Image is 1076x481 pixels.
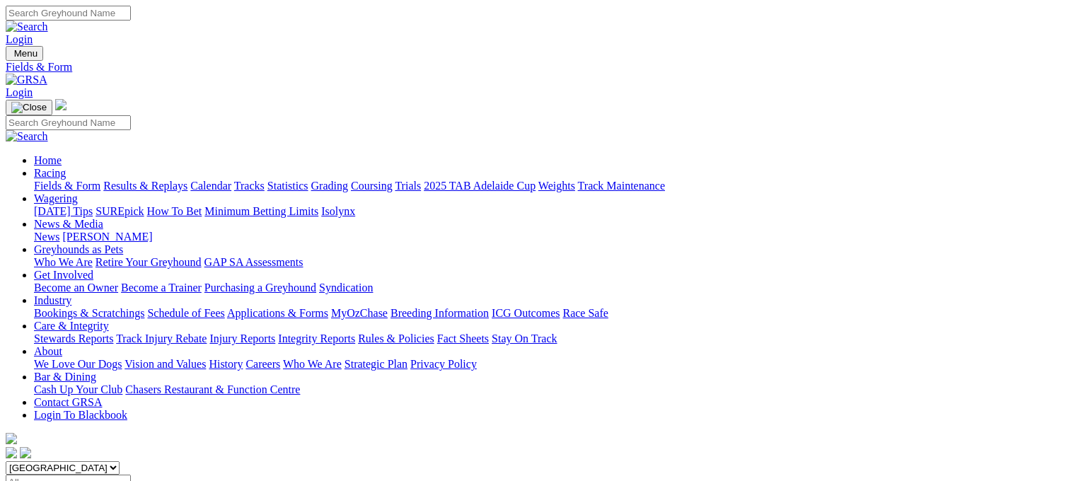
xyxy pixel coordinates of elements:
[278,332,355,344] a: Integrity Reports
[34,358,1070,371] div: About
[395,180,421,192] a: Trials
[34,269,93,281] a: Get Involved
[311,180,348,192] a: Grading
[6,447,17,458] img: facebook.svg
[34,307,1070,320] div: Industry
[62,231,152,243] a: [PERSON_NAME]
[34,243,123,255] a: Greyhounds as Pets
[6,61,1070,74] a: Fields & Form
[103,180,187,192] a: Results & Replays
[34,282,118,294] a: Become an Owner
[34,396,102,408] a: Contact GRSA
[34,358,122,370] a: We Love Our Dogs
[34,345,62,357] a: About
[190,180,231,192] a: Calendar
[34,231,59,243] a: News
[34,294,71,306] a: Industry
[34,320,109,332] a: Care & Integrity
[358,332,434,344] a: Rules & Policies
[34,218,103,230] a: News & Media
[492,332,557,344] a: Stay On Track
[34,256,1070,269] div: Greyhounds as Pets
[116,332,207,344] a: Track Injury Rebate
[34,409,127,421] a: Login To Blackbook
[6,115,131,130] input: Search
[209,332,275,344] a: Injury Reports
[34,282,1070,294] div: Get Involved
[14,48,37,59] span: Menu
[319,282,373,294] a: Syndication
[331,307,388,319] a: MyOzChase
[55,99,66,110] img: logo-grsa-white.png
[204,282,316,294] a: Purchasing a Greyhound
[204,205,318,217] a: Minimum Betting Limits
[538,180,575,192] a: Weights
[351,180,393,192] a: Coursing
[245,358,280,370] a: Careers
[34,154,62,166] a: Home
[6,130,48,143] img: Search
[6,33,33,45] a: Login
[424,180,536,192] a: 2025 TAB Adelaide Cup
[562,307,608,319] a: Race Safe
[20,447,31,458] img: twitter.svg
[227,307,328,319] a: Applications & Forms
[147,205,202,217] a: How To Bet
[34,180,100,192] a: Fields & Form
[410,358,477,370] a: Privacy Policy
[267,180,308,192] a: Statistics
[34,205,1070,218] div: Wagering
[34,180,1070,192] div: Racing
[391,307,489,319] a: Breeding Information
[234,180,265,192] a: Tracks
[6,74,47,86] img: GRSA
[437,332,489,344] a: Fact Sheets
[34,231,1070,243] div: News & Media
[34,332,1070,345] div: Care & Integrity
[11,102,47,113] img: Close
[34,307,144,319] a: Bookings & Scratchings
[34,371,96,383] a: Bar & Dining
[578,180,665,192] a: Track Maintenance
[96,256,202,268] a: Retire Your Greyhound
[6,433,17,444] img: logo-grsa-white.png
[321,205,355,217] a: Isolynx
[6,6,131,21] input: Search
[6,21,48,33] img: Search
[125,358,206,370] a: Vision and Values
[125,383,300,395] a: Chasers Restaurant & Function Centre
[34,332,113,344] a: Stewards Reports
[34,192,78,204] a: Wagering
[34,383,122,395] a: Cash Up Your Club
[6,46,43,61] button: Toggle navigation
[283,358,342,370] a: Who We Are
[345,358,407,370] a: Strategic Plan
[204,256,303,268] a: GAP SA Assessments
[121,282,202,294] a: Become a Trainer
[6,86,33,98] a: Login
[492,307,560,319] a: ICG Outcomes
[34,256,93,268] a: Who We Are
[34,167,66,179] a: Racing
[147,307,224,319] a: Schedule of Fees
[96,205,144,217] a: SUREpick
[34,383,1070,396] div: Bar & Dining
[209,358,243,370] a: History
[6,100,52,115] button: Toggle navigation
[34,205,93,217] a: [DATE] Tips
